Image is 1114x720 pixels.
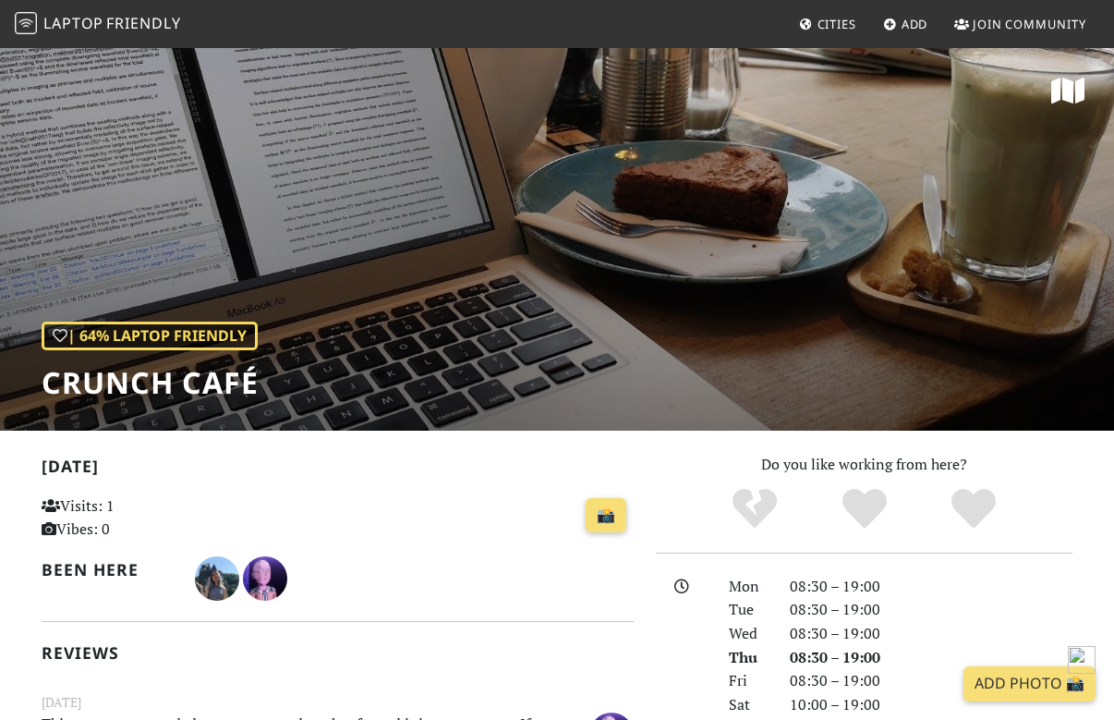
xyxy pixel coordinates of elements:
div: Tue [718,598,779,622]
span: Laptop [43,13,103,33]
div: Mon [718,575,779,599]
h2: Been here [42,560,173,580]
small: [DATE] [30,692,645,713]
img: LaptopFriendly [15,12,37,34]
div: 10:00 – 19:00 [779,693,1084,717]
h2: Reviews [42,643,634,663]
div: Fri [718,669,779,693]
span: Add [902,16,928,32]
div: Thu [718,646,779,670]
div: 08:30 – 19:00 [779,669,1084,693]
a: LaptopFriendly LaptopFriendly [15,8,181,41]
a: Join Community [947,7,1094,41]
img: 1804-viet-anh.jpg [195,556,239,601]
span: Friendly [106,13,180,33]
a: Cities [792,7,864,41]
div: No [699,486,809,532]
p: Visits: 1 Vibes: 0 [42,494,224,542]
h2: [DATE] [42,457,634,483]
img: 1149-dragan.jpg [243,556,287,601]
h1: Crunch Café [42,365,259,400]
div: Definitely! [919,486,1029,532]
div: Wed [718,622,779,646]
div: 08:30 – 19:00 [779,598,1084,622]
div: | 64% Laptop Friendly [42,322,258,351]
div: Sat [718,693,779,717]
a: Add Photo 📸 [963,666,1096,702]
span: Viet Anh Tran [195,567,243,587]
span: Cities [817,16,856,32]
a: 📸 [586,498,626,533]
div: 08:30 – 19:00 [779,622,1084,646]
a: Add [876,7,936,41]
div: Yes [809,486,919,532]
div: 08:30 – 19:00 [779,575,1084,599]
span: Dragan Stojanovic [243,567,287,587]
p: Do you like working from here? [656,453,1072,477]
span: Join Community [973,16,1086,32]
div: 08:30 – 19:00 [779,646,1084,670]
